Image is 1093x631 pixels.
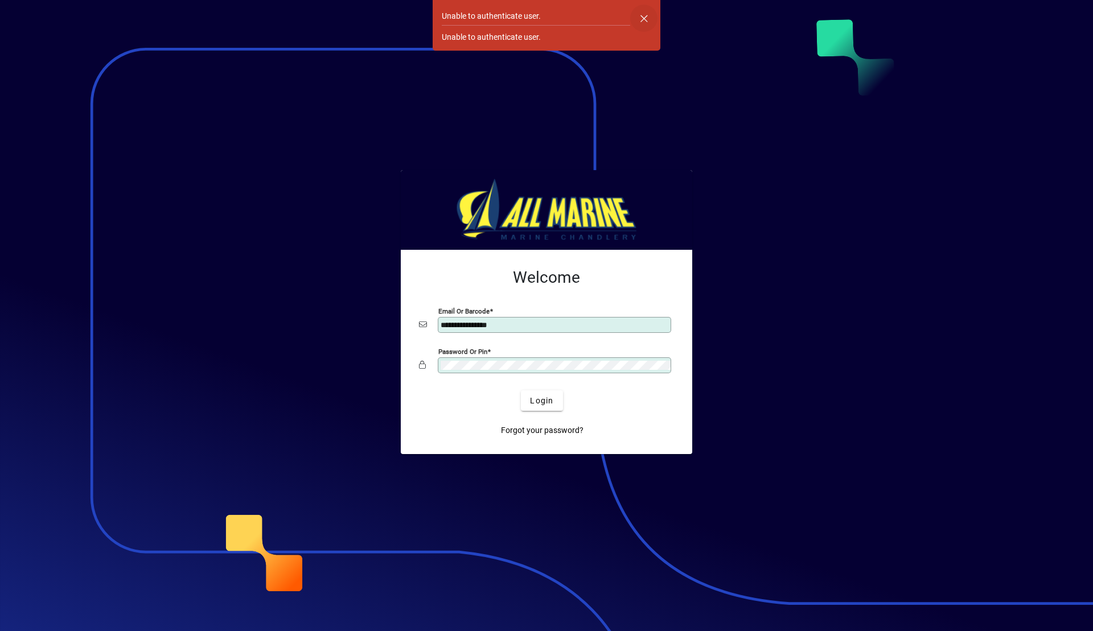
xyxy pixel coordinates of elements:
[438,348,487,356] mat-label: Password or Pin
[442,31,541,43] div: Unable to authenticate user.
[496,420,588,440] a: Forgot your password?
[501,424,584,436] span: Forgot your password?
[530,395,553,407] span: Login
[438,307,490,315] mat-label: Email or Barcode
[419,268,674,287] h2: Welcome
[442,10,541,22] div: Unable to authenticate user.
[521,390,562,411] button: Login
[630,5,658,32] button: Dismiss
